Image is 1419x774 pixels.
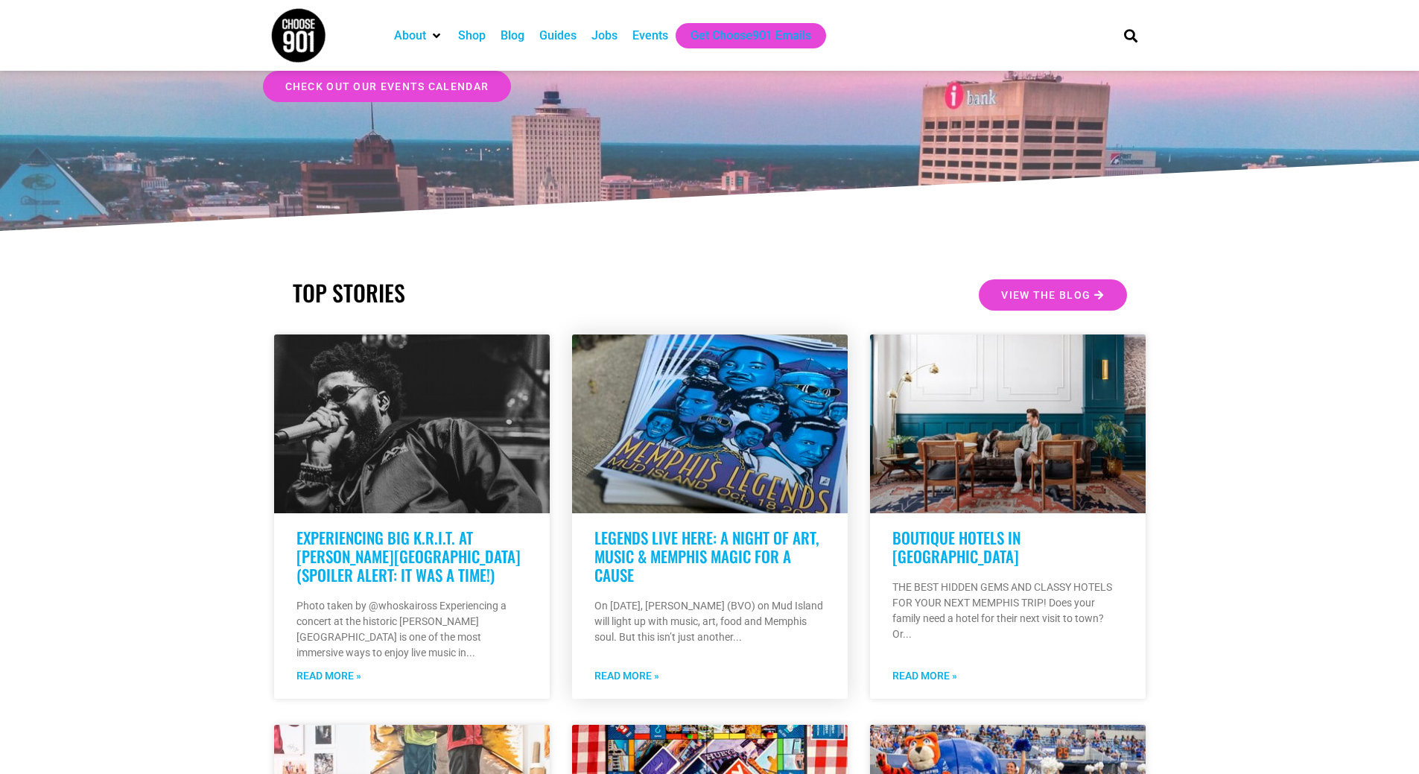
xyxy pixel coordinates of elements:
[1118,23,1143,48] div: Search
[892,580,1123,642] p: THE BEST HIDDEN GEMS AND CLASSY HOTELS FOR YOUR NEXT MEMPHIS TRIP! Does your family need a hotel ...
[501,27,524,45] a: Blog
[296,598,527,661] p: Photo taken by @whoskaiross Experiencing a concert at the historic [PERSON_NAME][GEOGRAPHIC_DATA]...
[539,27,577,45] a: Guides
[591,27,618,45] a: Jobs
[691,27,811,45] a: Get Choose901 Emails
[296,526,521,586] a: Experiencing Big K.R.I.T. at [PERSON_NAME][GEOGRAPHIC_DATA] (Spoiler Alert: It was a time!)
[632,27,668,45] a: Events
[458,27,486,45] a: Shop
[979,279,1126,311] a: View the Blog
[293,279,702,306] h2: TOP STORIES
[394,27,426,45] a: About
[285,81,489,92] span: check out our events calendar
[892,526,1020,568] a: Boutique Hotels in [GEOGRAPHIC_DATA]
[594,526,819,586] a: LEGENDS LIVE HERE: A NIGHT OF ART, MUSIC & MEMPHIS MAGIC FOR A CAUSE
[263,71,512,102] a: check out our events calendar
[594,668,659,684] a: Read more about LEGENDS LIVE HERE: A NIGHT OF ART, MUSIC & MEMPHIS MAGIC FOR A CAUSE
[594,598,825,645] p: On [DATE], [PERSON_NAME] (BVO) on Mud Island will light up with music, art, food and Memphis soul...
[387,23,451,48] div: About
[296,668,361,684] a: Read more about Experiencing Big K.R.I.T. at Overton Park Shell (Spoiler Alert: It was a time!)
[1001,290,1091,300] span: View the Blog
[892,668,957,684] a: Read more about Boutique Hotels in Memphis
[387,23,1099,48] nav: Main nav
[870,334,1146,513] a: A man sits on a brown leather sofa in a stylish living room with teal walls, an ornate rug, and m...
